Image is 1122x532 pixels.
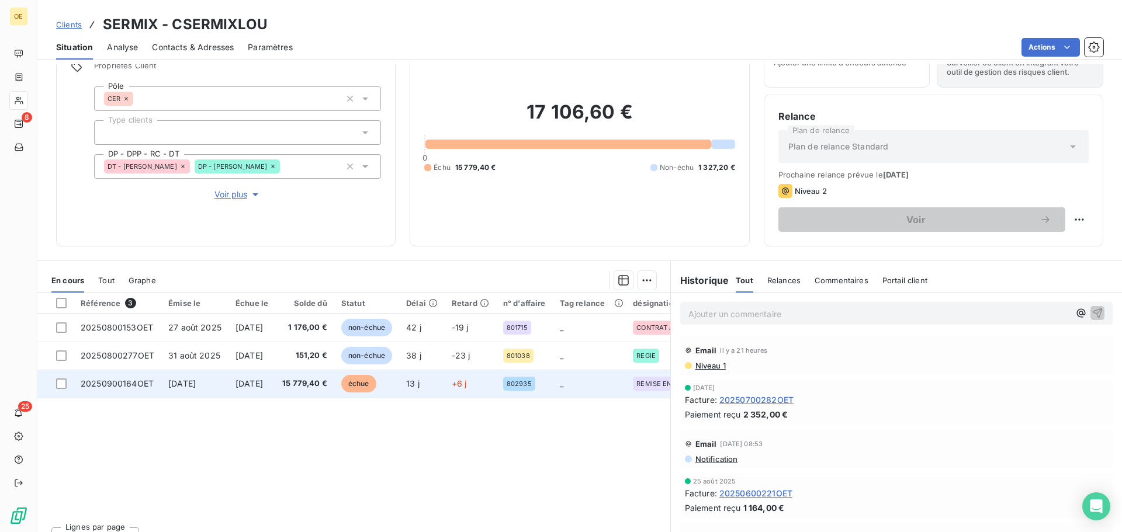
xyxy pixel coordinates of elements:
span: Niveau 2 [795,186,827,196]
span: Contacts & Adresses [152,41,234,53]
span: 20250800153OET [81,322,153,332]
span: Email [695,439,717,448]
span: [DATE] [236,322,263,332]
span: Facture : [685,487,717,499]
input: Ajouter une valeur [104,127,113,138]
span: CER [108,95,120,102]
span: 25 [18,401,32,412]
div: Émise le [168,298,221,308]
span: _ [560,350,563,360]
span: _ [560,322,563,332]
span: 3 [125,298,136,308]
button: Actions [1021,38,1080,57]
span: échue [341,375,376,392]
span: 13 j [406,378,420,388]
span: 20250800277OET [81,350,154,360]
span: 20250600221OET [719,487,792,499]
span: Échu [434,162,451,173]
span: +6 j [452,378,467,388]
span: Facture : [685,394,717,406]
span: Portail client [882,276,927,285]
span: non-échue [341,347,392,364]
span: Voir [792,215,1040,224]
span: Voir plus [214,189,261,200]
span: 0 [423,153,427,162]
span: -23 j [452,350,470,360]
span: [DATE] [883,170,909,179]
span: [DATE] 08:53 [720,440,763,447]
span: Graphe [129,276,156,285]
a: Clients [56,19,82,30]
div: Statut [341,298,392,308]
span: Relances [767,276,801,285]
span: non-échue [341,319,392,336]
span: Tout [736,276,753,285]
div: désignation [633,298,691,308]
span: 15 779,40 € [282,378,327,390]
span: 42 j [406,322,421,332]
span: [DATE] [236,350,263,360]
span: 1 327,20 € [698,162,735,173]
div: Open Intercom Messenger [1082,492,1110,520]
span: 801038 [507,352,530,359]
span: 2 352,00 € [743,408,788,420]
span: Surveiller ce client en intégrant votre outil de gestion des risques client. [947,58,1093,77]
span: Paiement reçu [685,408,741,420]
span: CONTRAT ASSISTANCE 2025 5J7/ 10H - 98,00€ [636,324,688,331]
input: Ajouter une valeur [280,161,289,172]
span: 20250700282OET [719,394,794,406]
img: Logo LeanPay [9,506,28,525]
span: Non-échu [660,162,694,173]
span: 151,20 € [282,350,327,361]
span: [DATE] [168,378,196,388]
span: il y a 21 heures [720,347,767,354]
span: Email [695,346,717,355]
span: Commentaires [815,276,868,285]
span: 1 164,00 € [743,502,785,514]
span: 38 j [406,350,421,360]
input: Ajouter une valeur [133,93,143,104]
button: Voir plus [94,188,381,201]
h6: Historique [671,273,729,287]
span: Clients [56,20,82,29]
span: 15 779,40 € [455,162,496,173]
div: Solde dû [282,298,327,308]
span: Plan de relance Standard [788,141,889,152]
span: 20250900164OET [81,378,154,388]
span: 1 176,00 € [282,322,327,333]
div: Référence [81,298,154,308]
span: REGIE [636,352,656,359]
span: Analyse [107,41,138,53]
h2: 17 106,60 € [424,100,735,135]
span: 31 août 2025 [168,350,220,360]
span: 25 août 2025 [693,478,736,485]
div: OE [9,7,28,26]
span: -19 j [452,322,469,332]
span: DP - [PERSON_NAME] [198,163,268,170]
button: Voir [778,207,1065,232]
span: 801715 [507,324,528,331]
span: 8 [22,112,32,123]
span: Prochaine relance prévue le [778,170,1089,179]
span: 27 août 2025 [168,322,221,332]
span: _ [560,378,563,388]
span: Paiement reçu [685,502,741,514]
div: n° d'affaire [503,298,546,308]
span: Niveau 1 [694,361,726,370]
div: Tag relance [560,298,619,308]
span: Situation [56,41,93,53]
span: 802935 [507,380,532,387]
div: Délai [406,298,438,308]
div: Échue le [236,298,268,308]
span: DT - [PERSON_NAME] [108,163,177,170]
h3: SERMIX - CSERMIXLOU [103,14,268,35]
span: [DATE] [236,378,263,388]
h6: Relance [778,109,1089,123]
span: REMISE EN ETAT DES LIEUX DE DEPOTAGES ET DES [636,380,688,387]
span: Paramètres [248,41,293,53]
span: Propriétés Client [94,61,381,77]
span: Notification [694,454,738,464]
span: En cours [51,276,84,285]
span: Tout [98,276,115,285]
div: Retard [452,298,489,308]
